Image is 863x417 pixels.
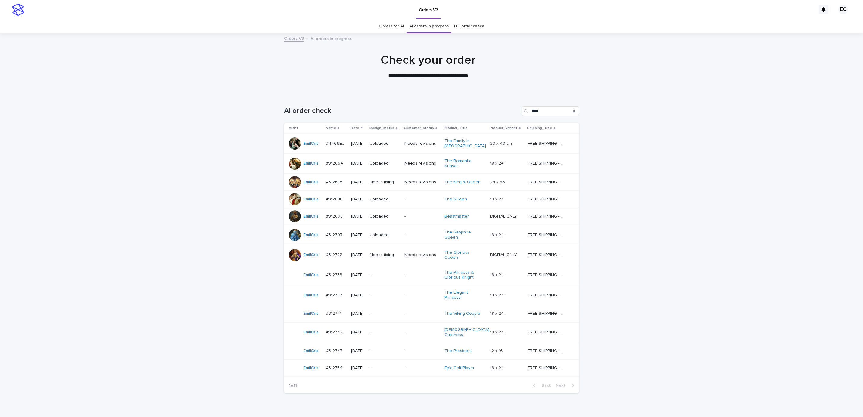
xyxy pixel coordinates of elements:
p: 18 x 24 [490,160,505,166]
p: FREE SHIPPING - preview in 1-2 business days, after your approval delivery will take 5-10 b.d. [528,196,567,202]
tr: EmilCris #312747#312747 [DATE]--The President 12 x 1612 x 16 FREE SHIPPING - preview in 1-2 busin... [284,342,579,360]
h1: AI order check [284,107,519,115]
p: - [370,348,400,354]
p: #312664 [326,160,344,166]
span: Next [556,383,569,388]
h1: Check your order [281,53,576,67]
a: EmilCris [303,311,318,316]
p: #312733 [326,271,343,278]
a: Beastmaster [444,214,469,219]
p: 18 x 24 [490,271,505,278]
p: FREE SHIPPING - preview in 1-2 business days, after your approval delivery will take 5-10 b.d. [528,160,567,166]
p: Artist [289,125,298,131]
a: The Queen [444,197,467,202]
tr: EmilCris #312733#312733 [DATE]--The Princess & Glorious Knight 18 x 2418 x 24 FREE SHIPPING - pre... [284,265,579,285]
p: Product_Title [444,125,468,131]
p: #312741 [326,310,343,316]
p: FREE SHIPPING - preview in 1-2 business days, after your approval delivery will take 5-10 b.d. [528,310,567,316]
p: #312698 [326,213,344,219]
p: Uploaded [370,161,400,166]
p: - [370,273,400,278]
a: The President [444,348,472,354]
a: EmilCris [303,348,318,354]
p: - [370,330,400,335]
p: - [404,311,440,316]
p: 18 x 24 [490,196,505,202]
a: The Glorious Queen [444,250,482,260]
p: [DATE] [351,330,365,335]
p: 18 x 24 [490,292,505,298]
p: 18 x 24 [490,329,505,335]
p: - [404,348,440,354]
a: The Romantic Sunset [444,159,482,169]
p: DIGITAL ONLY [490,251,518,258]
p: FREE SHIPPING - preview in 1-2 business days, after your approval delivery will take 5-10 b.d. [528,178,567,185]
p: Needs fixing [370,252,400,258]
div: EC [838,5,848,14]
p: Needs revisions [404,252,440,258]
p: [DATE] [351,141,365,146]
a: [DEMOGRAPHIC_DATA] Cuteness [444,327,489,338]
tr: EmilCris #312698#312698 [DATE]Uploaded-Beastmaster DIGITAL ONLYDIGITAL ONLY FREE SHIPPING - previ... [284,208,579,225]
a: EmilCris [303,252,318,258]
p: #312675 [326,178,344,185]
p: - [404,330,440,335]
a: AI orders in progress [409,19,449,33]
p: Date [351,125,359,131]
p: - [404,214,440,219]
a: EmilCris [303,293,318,298]
p: FREE SHIPPING - preview in 1-2 business days, after your approval delivery will take 5-10 b.d. [528,292,567,298]
p: 18 x 24 [490,364,505,371]
tr: EmilCris #312675#312675 [DATE]Needs fixingNeeds revisionsThe King & Queen 24 x 3624 x 36 FREE SHI... [284,174,579,191]
p: Uploaded [370,141,400,146]
a: EmilCris [303,141,318,146]
tr: EmilCris #312707#312707 [DATE]Uploaded-The Sapphire Queen 18 x 2418 x 24 FREE SHIPPING - preview ... [284,225,579,245]
p: 18 x 24 [490,310,505,316]
a: The Sapphire Queen [444,230,482,240]
a: EmilCris [303,214,318,219]
p: #312754 [326,364,344,371]
a: EmilCris [303,197,318,202]
a: EmilCris [303,233,318,238]
div: Search [522,106,579,116]
p: [DATE] [351,366,365,371]
p: FREE SHIPPING - preview in 1-2 business days, after your approval delivery will take 5-10 b.d. [528,329,567,335]
p: #4466EU [326,140,346,146]
p: FREE SHIPPING - preview in 1-2 business days, after your approval delivery will take 5-10 b.d. [528,364,567,371]
a: Full order check [454,19,484,33]
a: EmilCris [303,161,318,166]
p: [DATE] [351,180,365,185]
p: [DATE] [351,197,365,202]
p: DIGITAL ONLY [490,213,518,219]
p: FREE SHIPPING - preview in 1-2 business days, after your approval delivery will take 5-10 b.d. [528,347,567,354]
tr: EmilCris #312664#312664 [DATE]UploadedNeeds revisionsThe Romantic Sunset 18 x 2418 x 24 FREE SHIP... [284,153,579,174]
p: [DATE] [351,252,365,258]
tr: EmilCris #312741#312741 [DATE]--The Viking Couple 18 x 2418 x 24 FREE SHIPPING - preview in 1-2 b... [284,305,579,322]
p: Uploaded [370,197,400,202]
p: #312707 [326,231,344,238]
p: 1 of 1 [284,378,302,393]
p: Shipping_Title [527,125,552,131]
a: Orders for AI [379,19,404,33]
p: Product_Variant [490,125,517,131]
p: FREE SHIPPING - preview in 1-2 business days, after your approval delivery will take 6-10 busines... [528,140,567,146]
a: EmilCris [303,366,318,371]
button: Next [553,383,579,388]
tr: EmilCris #4466EU#4466EU [DATE]UploadedNeeds revisionsThe Family in [GEOGRAPHIC_DATA] 30 x 40 cm30... [284,134,579,154]
p: 24 x 36 [490,178,506,185]
p: - [404,366,440,371]
p: Needs revisions [404,141,440,146]
p: [DATE] [351,161,365,166]
p: Uploaded [370,214,400,219]
p: 12 x 16 [490,347,504,354]
p: [DATE] [351,233,365,238]
tr: EmilCris #312737#312737 [DATE]--The Elegant Princess 18 x 2418 x 24 FREE SHIPPING - preview in 1-... [284,285,579,305]
p: FREE SHIPPING - preview in 1-2 business days, after your approval delivery will take 5-10 b.d. [528,251,567,258]
p: Uploaded [370,233,400,238]
img: stacker-logo-s-only.png [12,4,24,16]
button: Back [528,383,553,388]
a: Orders V3 [284,35,304,42]
p: - [404,293,440,298]
tr: EmilCris #312754#312754 [DATE]--Epic Golf Player 18 x 2418 x 24 FREE SHIPPING - preview in 1-2 bu... [284,360,579,377]
p: Design_status [369,125,394,131]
